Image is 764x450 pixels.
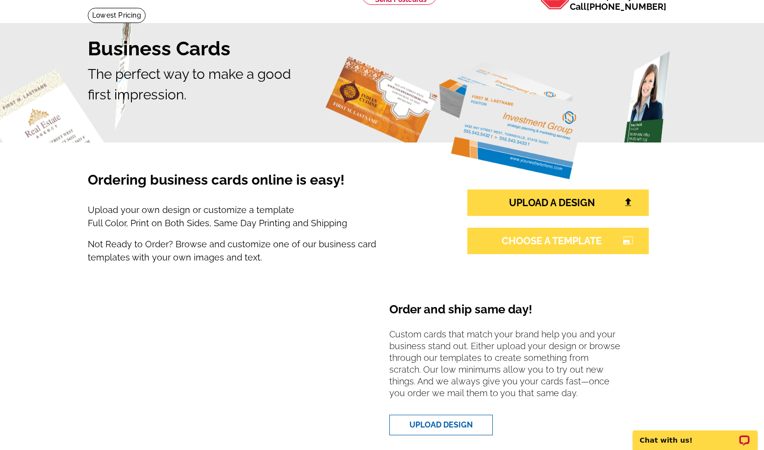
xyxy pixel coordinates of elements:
h1: Business Cards [88,37,676,60]
a: [PHONE_NUMBER] [586,1,666,12]
i: photo_size_select_large [623,236,634,245]
iframe: LiveChat chat widget [626,419,764,450]
h4: Order and ship same day! [389,303,632,325]
img: investment-group.png [439,62,586,179]
a: CHOOSE A TEMPLATEphoto_size_select_large [467,228,649,254]
h3: Ordering business cards online is easy! [88,172,425,199]
p: Not Ready to Order? Browse and customize one of our business card templates with your own images ... [88,237,425,264]
p: Custom cards that match your brand help you and your business stand out. Either upload your desig... [389,329,632,407]
span: Call [570,1,666,12]
p: Upload your own design or customize a template Full Color, Print on Both Sides, Same Day Printing... [88,203,425,230]
a: UPLOAD DESIGN [389,415,493,435]
a: UPLOAD A DESIGN [467,189,649,216]
p: The perfect way to make a good first impression. [88,64,676,105]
